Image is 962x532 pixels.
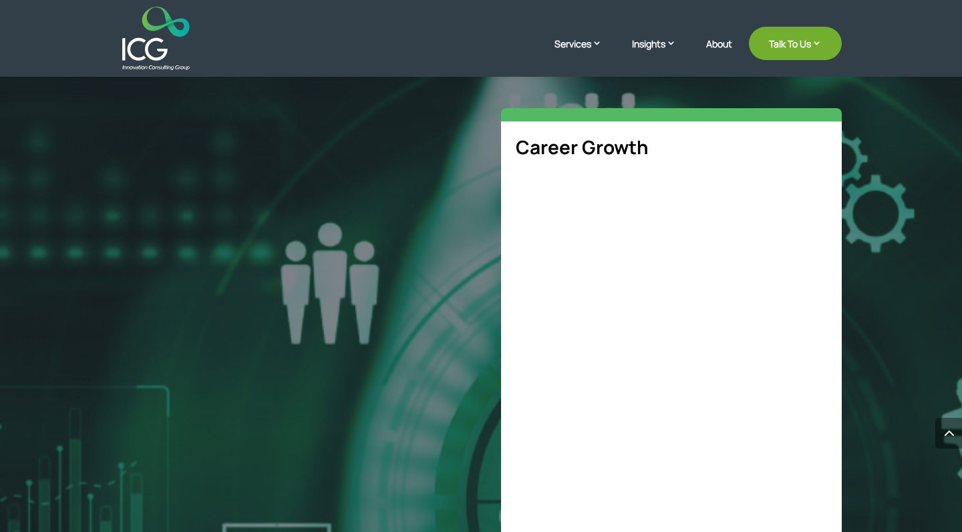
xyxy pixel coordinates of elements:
iframe: Chat Widget [733,388,962,532]
a: About [706,39,732,70]
h5: Career Growth [516,136,827,166]
img: ICG [122,7,190,70]
div: Chat-Widget [733,388,962,532]
a: Insights [632,37,689,70]
a: Talk To Us [749,27,842,60]
a: Services [554,37,615,70]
